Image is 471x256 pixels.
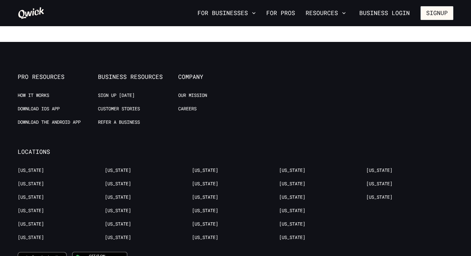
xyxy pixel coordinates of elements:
span: Business Resources [98,73,178,81]
a: [US_STATE] [279,221,305,227]
a: How it Works [18,92,49,99]
a: Download the Android App [18,119,81,125]
button: Signup [421,6,453,20]
a: [US_STATE] [105,221,131,227]
a: Refer a Business [98,119,140,125]
a: [US_STATE] [18,234,44,241]
a: [US_STATE] [192,167,218,174]
a: [US_STATE] [279,208,305,214]
a: [US_STATE] [279,234,305,241]
a: Careers [178,106,197,112]
a: Our Mission [178,92,207,99]
a: [US_STATE] [192,221,218,227]
a: [US_STATE] [105,167,131,174]
a: [US_STATE] [366,194,392,200]
a: [US_STATE] [18,208,44,214]
a: [US_STATE] [279,194,305,200]
a: [US_STATE] [192,208,218,214]
span: Locations [18,148,453,155]
a: [US_STATE] [279,167,305,174]
a: [US_STATE] [18,167,44,174]
a: [US_STATE] [105,234,131,241]
a: Customer stories [98,106,140,112]
a: [US_STATE] [366,181,392,187]
a: [US_STATE] [105,181,131,187]
a: [US_STATE] [279,181,305,187]
a: [US_STATE] [366,167,392,174]
a: Sign up [DATE] [98,92,135,99]
button: For Businesses [195,8,258,19]
a: Business Login [354,6,415,20]
a: [US_STATE] [18,194,44,200]
a: Download IOS App [18,106,60,112]
a: [US_STATE] [18,221,44,227]
button: Resources [303,8,349,19]
a: For Pros [264,8,298,19]
a: [US_STATE] [192,234,218,241]
a: [US_STATE] [18,181,44,187]
span: Pro Resources [18,73,98,81]
a: [US_STATE] [192,194,218,200]
a: [US_STATE] [105,194,131,200]
a: [US_STATE] [105,208,131,214]
a: [US_STATE] [192,181,218,187]
span: Company [178,73,258,81]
